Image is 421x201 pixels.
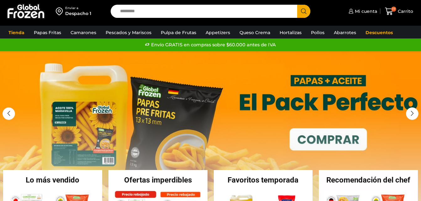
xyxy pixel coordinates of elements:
[108,176,208,184] h2: Ofertas imperdibles
[276,27,305,39] a: Hortalizas
[406,107,418,120] div: Next slide
[65,6,91,10] div: Enviar a
[56,6,65,17] img: address-field-icon.svg
[396,8,413,14] span: Carrito
[391,7,396,12] span: 17
[203,27,233,39] a: Appetizers
[236,27,273,39] a: Queso Crema
[308,27,328,39] a: Pollos
[3,107,15,120] div: Previous slide
[67,27,99,39] a: Camarones
[3,176,102,184] h2: Lo más vendido
[5,27,28,39] a: Tienda
[383,4,415,19] a: 17 Carrito
[319,176,418,184] h2: Recomendación del chef
[31,27,64,39] a: Papas Fritas
[353,8,377,14] span: Mi cuenta
[65,10,91,17] div: Despacho 1
[214,176,313,184] h2: Favoritos temporada
[347,5,377,18] a: Mi cuenta
[331,27,359,39] a: Abarrotes
[158,27,199,39] a: Pulpa de Frutas
[297,5,310,18] button: Search button
[362,27,396,39] a: Descuentos
[103,27,155,39] a: Pescados y Mariscos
